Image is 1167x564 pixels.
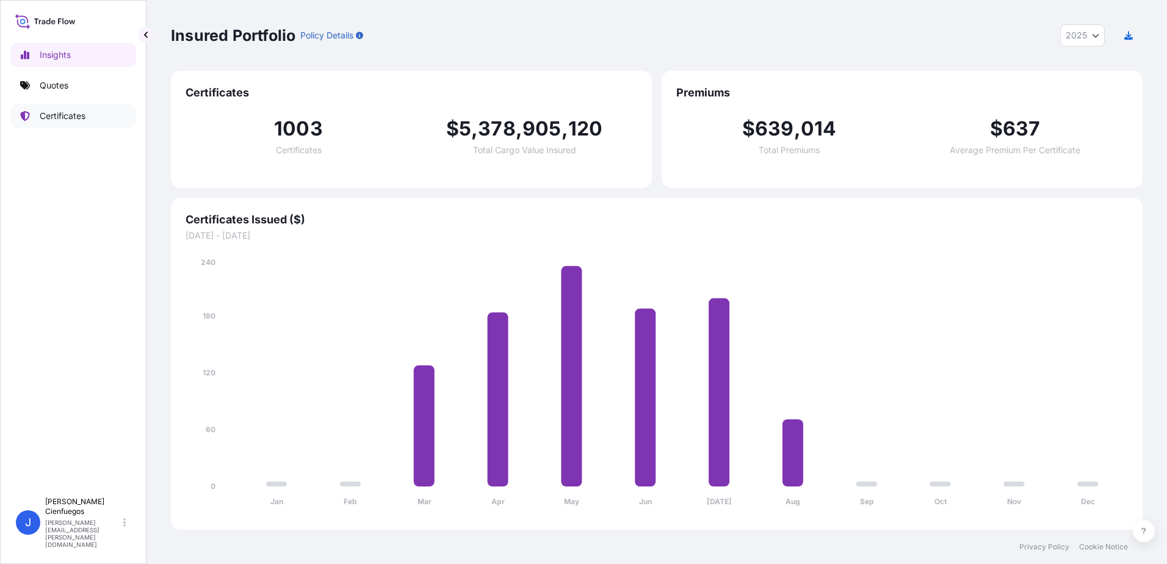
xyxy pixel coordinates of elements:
a: Privacy Policy [1019,542,1069,552]
span: Premiums [676,85,1128,100]
tspan: Jun [639,497,652,506]
tspan: May [564,497,580,506]
span: Average Premium Per Certificate [950,146,1080,154]
span: Certificates [276,146,322,154]
a: Quotes [10,73,136,98]
p: [PERSON_NAME][EMAIL_ADDRESS][PERSON_NAME][DOMAIN_NAME] [45,519,121,548]
span: , [471,119,478,139]
span: , [794,119,801,139]
tspan: Aug [786,497,800,506]
p: Insights [40,49,71,61]
span: 120 [568,119,603,139]
tspan: 180 [203,311,215,320]
a: Certificates [10,104,136,128]
button: Year Selector [1060,24,1105,46]
p: Certificates [40,110,85,122]
p: Insured Portfolio [171,26,295,45]
span: 378 [478,119,516,139]
tspan: Apr [491,497,505,506]
p: Quotes [40,79,68,92]
span: 5 [459,119,471,139]
tspan: Nov [1007,497,1022,506]
span: 639 [755,119,794,139]
tspan: Feb [344,497,357,506]
span: Certificates Issued ($) [186,212,1128,227]
span: $ [742,119,755,139]
span: , [562,119,568,139]
p: [PERSON_NAME] Cienfuegos [45,497,121,516]
tspan: Dec [1081,497,1095,506]
span: 637 [1003,119,1041,139]
span: 905 [522,119,562,139]
span: $ [446,119,459,139]
tspan: 120 [203,368,215,377]
span: J [25,516,31,529]
tspan: 240 [201,258,215,267]
span: Certificates [186,85,637,100]
span: 014 [801,119,837,139]
tspan: Oct [934,497,947,506]
tspan: 60 [206,425,215,434]
tspan: Mar [417,497,432,506]
p: Policy Details [300,29,353,42]
span: , [516,119,522,139]
span: Total Cargo Value Insured [473,146,576,154]
span: Total Premiums [759,146,820,154]
tspan: 0 [211,482,215,491]
span: [DATE] - [DATE] [186,230,1128,242]
tspan: [DATE] [707,497,732,506]
a: Cookie Notice [1079,542,1128,552]
span: 2025 [1066,29,1087,42]
a: Insights [10,43,136,67]
tspan: Sep [860,497,874,506]
span: $ [990,119,1003,139]
span: 1003 [274,119,323,139]
tspan: Jan [270,497,283,506]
